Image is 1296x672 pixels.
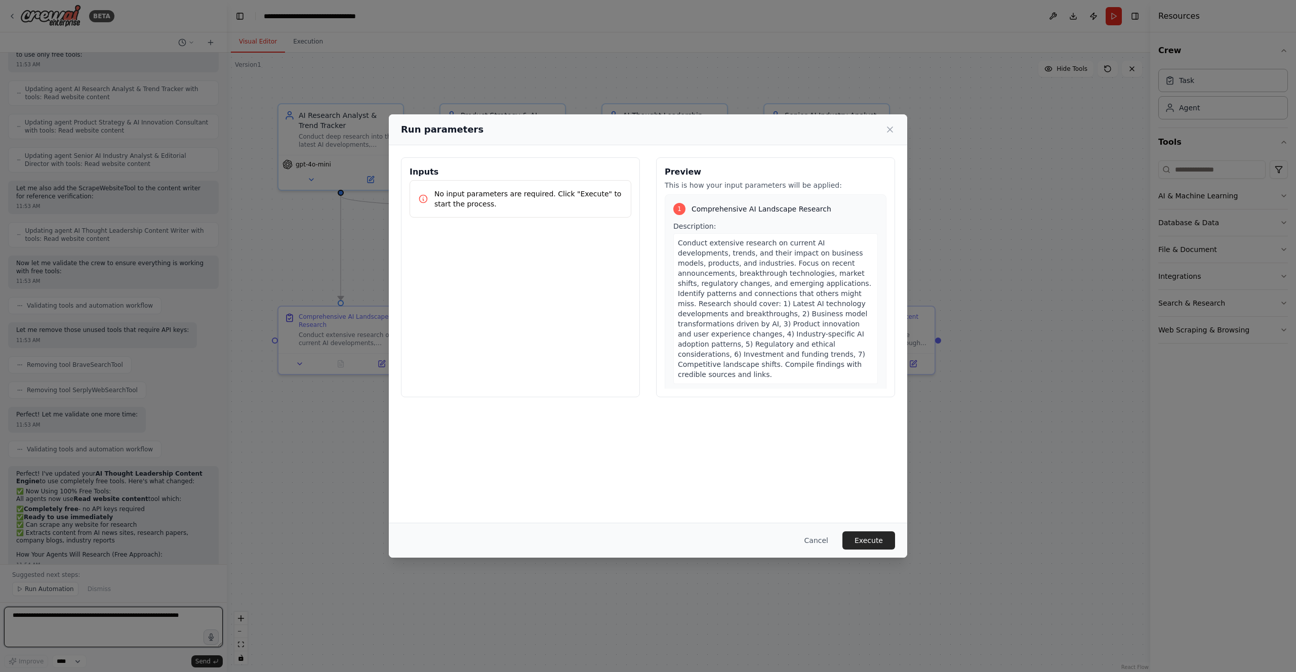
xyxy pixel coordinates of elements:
[434,189,623,209] p: No input parameters are required. Click "Execute" to start the process.
[673,203,685,215] div: 1
[692,204,831,214] span: Comprehensive AI Landscape Research
[796,531,836,550] button: Cancel
[665,166,886,178] h3: Preview
[410,166,631,178] h3: Inputs
[842,531,895,550] button: Execute
[401,122,483,137] h2: Run parameters
[673,222,716,230] span: Description:
[678,239,871,379] span: Conduct extensive research on current AI developments, trends, and their impact on business model...
[665,180,886,190] p: This is how your input parameters will be applied:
